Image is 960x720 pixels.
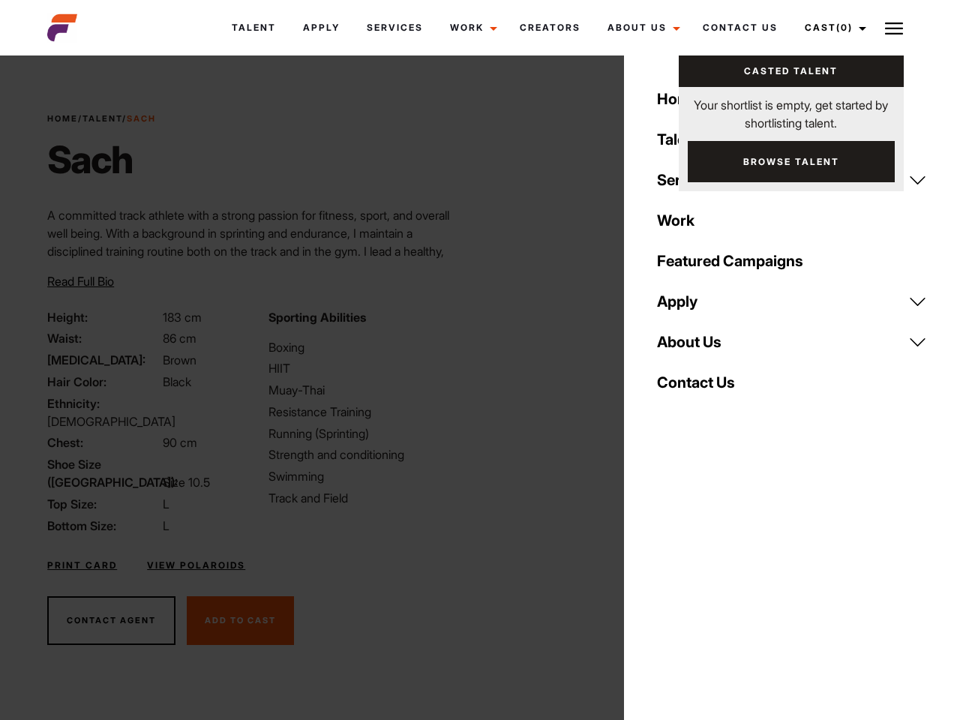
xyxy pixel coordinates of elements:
[648,281,936,322] a: Apply
[268,467,471,485] li: Swimming
[47,559,117,572] a: Print Card
[47,414,175,429] span: [DEMOGRAPHIC_DATA]
[648,79,936,119] a: Home
[836,22,853,33] span: (0)
[47,394,160,412] span: Ethnicity:
[47,495,160,513] span: Top Size:
[163,374,191,389] span: Black
[594,7,689,48] a: About Us
[47,13,77,43] img: cropped-aefm-brand-fav-22-square.png
[163,475,210,490] span: Size 10.5
[679,87,904,132] p: Your shortlist is empty, get started by shortlisting talent.
[163,496,169,511] span: L
[163,352,196,367] span: Brown
[648,241,936,281] a: Featured Campaigns
[47,351,160,369] span: [MEDICAL_DATA]:
[47,596,175,646] button: Contact Agent
[268,489,471,507] li: Track and Field
[268,445,471,463] li: Strength and conditioning
[163,518,169,533] span: L
[648,362,936,403] a: Contact Us
[506,7,594,48] a: Creators
[268,381,471,399] li: Muay-Thai
[47,274,114,289] span: Read Full Bio
[648,322,936,362] a: About Us
[47,329,160,347] span: Waist:
[205,615,276,625] span: Add To Cast
[163,310,202,325] span: 183 cm
[436,7,506,48] a: Work
[187,596,294,646] button: Add To Cast
[47,308,160,326] span: Height:
[47,112,156,125] span: / /
[268,359,471,377] li: HIIT
[689,7,791,48] a: Contact Us
[47,433,160,451] span: Chest:
[648,160,936,200] a: Services
[268,403,471,421] li: Resistance Training
[268,310,366,325] strong: Sporting Abilities
[47,455,160,491] span: Shoe Size ([GEOGRAPHIC_DATA]):
[268,424,471,442] li: Running (Sprinting)
[147,559,245,572] a: View Polaroids
[353,7,436,48] a: Services
[688,141,895,182] a: Browse Talent
[82,113,122,124] a: Talent
[47,206,471,296] p: A committed track athlete with a strong passion for fitness, sport, and overall well being. With ...
[218,7,289,48] a: Talent
[791,7,875,48] a: Cast(0)
[47,373,160,391] span: Hair Color:
[163,331,196,346] span: 86 cm
[47,517,160,535] span: Bottom Size:
[648,200,936,241] a: Work
[885,19,903,37] img: Burger icon
[163,435,197,450] span: 90 cm
[47,272,114,290] button: Read Full Bio
[679,55,904,87] a: Casted Talent
[47,113,78,124] a: Home
[648,119,936,160] a: Talent
[47,137,156,182] h1: Sach
[516,96,880,550] video: Your browser does not support the video tag.
[289,7,353,48] a: Apply
[268,338,471,356] li: Boxing
[127,113,156,124] strong: Sach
